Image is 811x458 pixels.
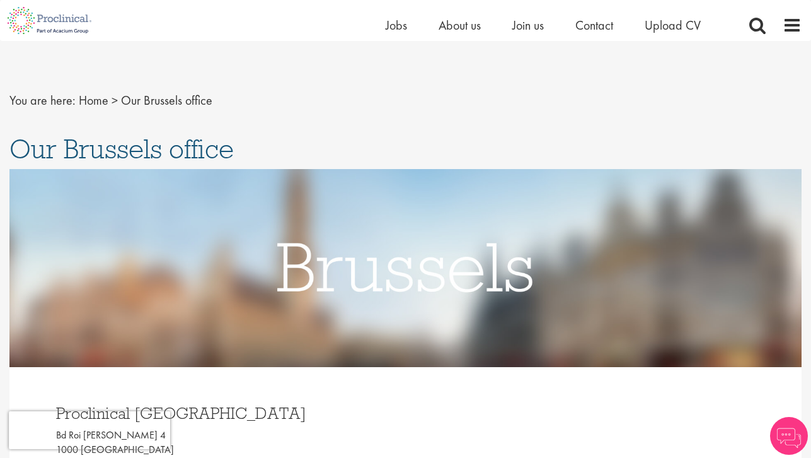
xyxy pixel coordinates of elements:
h3: Proclinical [GEOGRAPHIC_DATA] [56,405,396,421]
span: Our Brussels office [9,132,234,166]
iframe: reCAPTCHA [9,411,170,449]
a: Upload CV [645,17,701,33]
span: > [112,92,118,109]
span: You are here: [9,92,76,109]
img: Chatbot [770,417,808,455]
a: Jobs [386,17,407,33]
a: Contact [575,17,613,33]
a: About us [439,17,481,33]
a: breadcrumb link [79,92,108,109]
a: Join us [512,17,544,33]
span: Our Brussels office [121,92,212,109]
